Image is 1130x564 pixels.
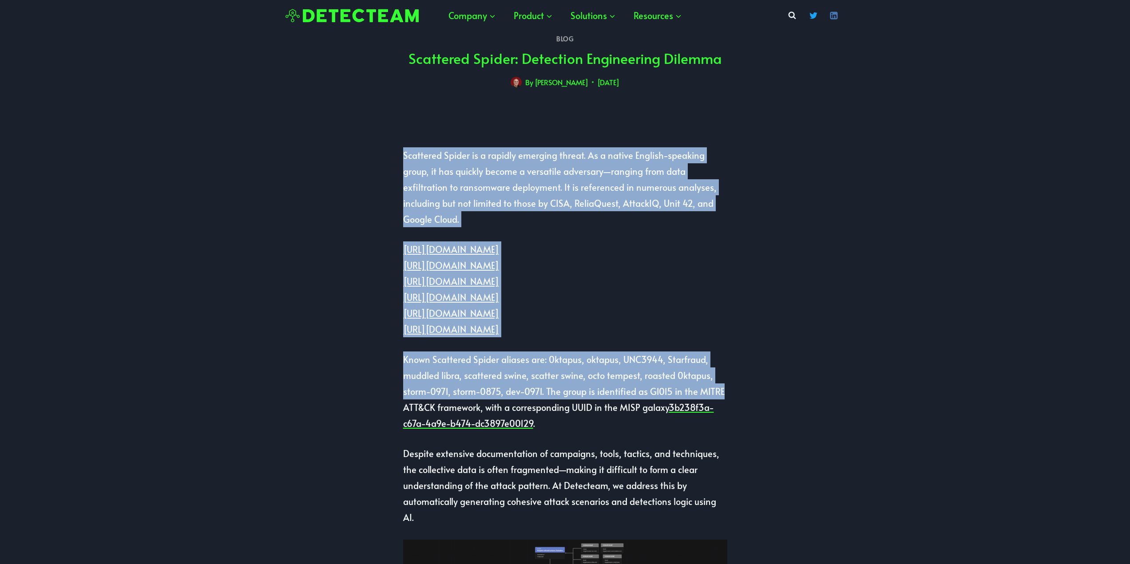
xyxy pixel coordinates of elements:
[535,77,588,87] a: [PERSON_NAME]
[784,8,800,24] button: View Search Form
[408,47,722,69] h1: Scattered Spider: Detection Engineering Dilemma
[556,35,574,43] a: Blog
[403,147,727,227] p: Scattered Spider is a rapidly emerging threat. As a native English-speaking group, it has quickly...
[511,77,522,88] a: Author image
[403,307,499,319] a: [URL][DOMAIN_NAME]
[403,291,499,304] a: [URL][DOMAIN_NAME]
[403,446,727,525] p: Despite extensive documentation of campaigns, tools, tactics, and techniques, the collective data...
[440,2,691,29] nav: Primary
[511,77,522,88] img: Avatar photo
[403,275,499,288] a: [URL][DOMAIN_NAME]
[403,259,499,272] a: [URL][DOMAIN_NAME]
[825,7,843,24] a: Linkedin
[403,323,499,335] a: [URL][DOMAIN_NAME]
[625,2,691,29] button: Child menu of Resources
[562,2,625,29] button: Child menu of Solutions
[597,76,619,89] time: [DATE]
[525,76,533,89] span: By
[403,243,499,256] a: [URL][DOMAIN_NAME]
[505,2,562,29] button: Child menu of Product
[285,9,419,23] img: Detecteam
[805,7,822,24] a: Twitter
[440,2,505,29] button: Child menu of Company
[403,351,727,431] p: Known Scattered Spider aliases are: 0ktapus, oktapus, UNC3944, Starfraud, muddled libra, scattere...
